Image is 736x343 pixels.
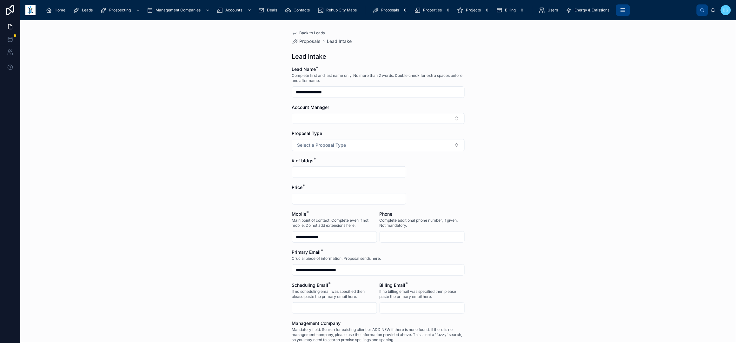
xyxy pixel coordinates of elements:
span: Billing [505,8,516,13]
a: Deals [256,4,282,16]
div: 0 [518,6,526,14]
span: Primary Email [292,249,321,255]
a: Projects0 [455,4,493,16]
span: Mobile [292,211,307,217]
a: Rehub City Maps [315,4,361,16]
span: Proposals [300,38,321,44]
h1: Lead Intake [292,52,327,61]
span: Account Manager [292,104,329,110]
span: Management Company [292,320,341,326]
span: Deals [267,8,277,13]
a: Accounts [215,4,255,16]
span: Energy & Emissions [575,8,610,13]
span: Home [55,8,65,13]
a: Lead Intake [327,38,352,44]
span: Main point of contact. Complete even if not mobile. Do not add extensions here. [292,218,377,228]
a: Billing0 [494,4,528,16]
span: Projects [466,8,481,13]
a: Contacts [283,4,314,16]
span: Complete first and last name only. No more than 2 words. Double check for extra spaces before and... [292,73,465,83]
span: Rehub City Maps [326,8,357,13]
span: Contacts [294,8,310,13]
span: Crucial piece of information. Proposal sends here. [292,256,381,261]
span: Price [292,185,303,190]
span: # of bldgs [292,158,314,163]
a: Prospecting [98,4,143,16]
a: Back to Leads [292,30,325,36]
a: Home [44,4,70,16]
span: Proposals [381,8,399,13]
span: Complete additional phone number, if given. Not mandatory. [380,218,465,228]
span: DG [723,8,729,13]
div: scrollable content [41,3,697,17]
span: If no scheduling email was specified then please paste the primary email here. [292,289,377,299]
img: App logo [25,5,36,15]
span: Proposal Type [292,131,322,136]
span: Scheduling Email [292,282,328,288]
a: Users [537,4,563,16]
span: Back to Leads [300,30,325,36]
a: Proposals0 [370,4,411,16]
div: 0 [401,6,409,14]
span: Management Companies [156,8,201,13]
span: Lead Name [292,66,316,72]
span: Users [548,8,558,13]
span: If no billing email was specified then please paste the primary email here. [380,289,465,299]
span: Billing Email [380,282,406,288]
span: Prospecting [109,8,131,13]
button: Select Button [292,113,465,124]
a: Energy & Emissions [564,4,614,16]
a: Leads [71,4,97,16]
div: 0 [483,6,491,14]
span: Properties [423,8,442,13]
span: Phone [380,211,393,217]
button: Select Button [292,139,465,151]
span: Select a Proposal Type [297,142,346,148]
div: 0 [444,6,452,14]
span: Accounts [225,8,242,13]
span: Mandatory field. Search for existing client or ADD NEW if there is none found. If there is no man... [292,327,465,342]
span: Leads [82,8,93,13]
a: Properties0 [412,4,454,16]
a: Management Companies [145,4,213,16]
a: Proposals [292,38,321,44]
